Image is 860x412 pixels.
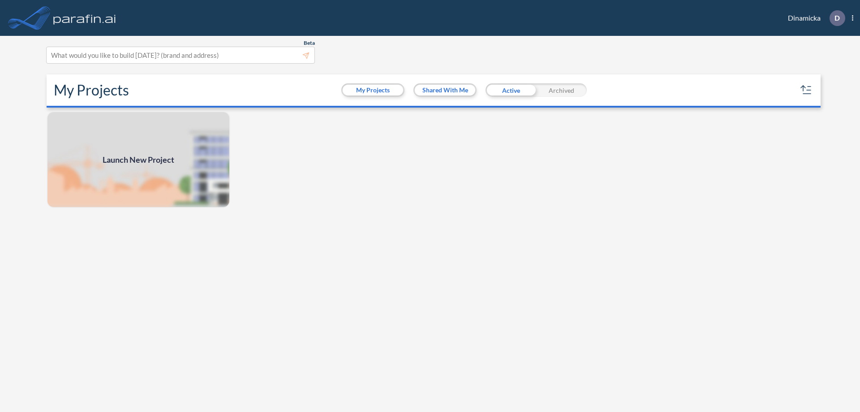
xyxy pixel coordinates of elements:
[103,154,174,166] span: Launch New Project
[536,83,587,97] div: Archived
[47,111,230,208] a: Launch New Project
[415,85,475,95] button: Shared With Me
[304,39,315,47] span: Beta
[47,111,230,208] img: add
[774,10,853,26] div: Dinamicka
[834,14,840,22] p: D
[486,83,536,97] div: Active
[343,85,403,95] button: My Projects
[52,9,118,27] img: logo
[799,83,813,97] button: sort
[54,82,129,99] h2: My Projects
